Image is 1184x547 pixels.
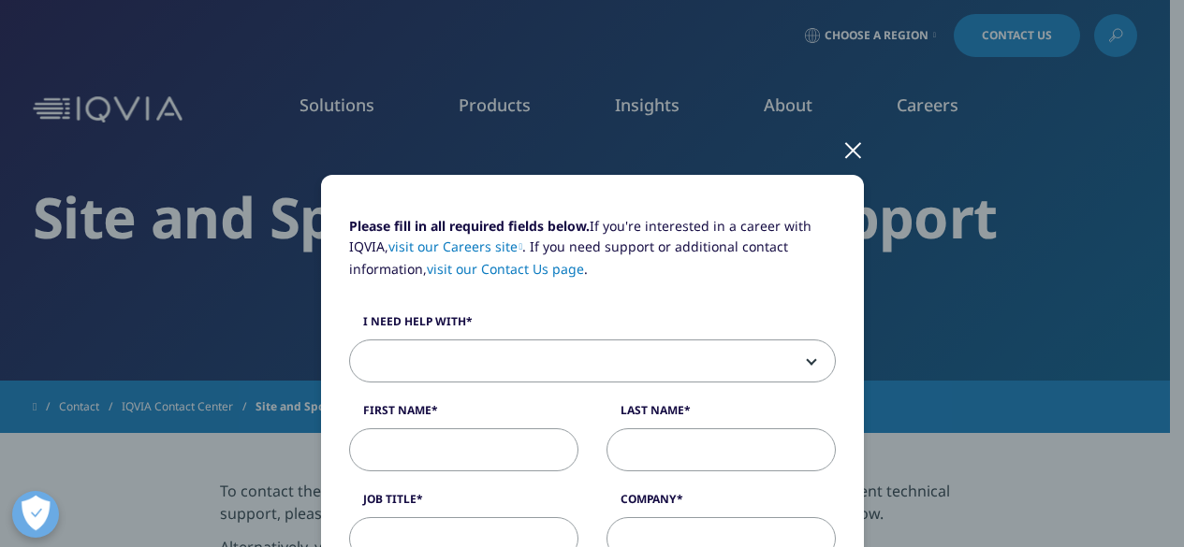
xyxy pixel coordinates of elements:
a: visit our Careers site [388,238,523,255]
label: Last Name [607,402,836,428]
button: Open Preferences [12,491,59,538]
label: First Name [349,402,578,428]
strong: Please fill in all required fields below. [349,217,590,235]
label: Company [607,491,836,517]
label: I need help with [349,313,836,339]
label: Job Title [349,491,578,517]
p: If you're interested in a career with IQVIA, . If you need support or additional contact informat... [349,216,836,294]
a: visit our Contact Us page [427,260,584,278]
